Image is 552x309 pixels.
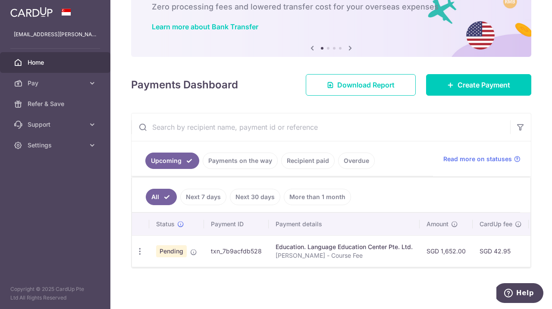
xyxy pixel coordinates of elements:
[337,80,395,90] span: Download Report
[146,189,177,205] a: All
[180,189,226,205] a: Next 7 days
[473,235,529,267] td: SGD 42.95
[28,120,85,129] span: Support
[131,77,238,93] h4: Payments Dashboard
[427,220,448,228] span: Amount
[458,80,510,90] span: Create Payment
[443,155,512,163] span: Read more on statuses
[28,141,85,150] span: Settings
[276,251,413,260] p: [PERSON_NAME] - Course Fee
[306,74,416,96] a: Download Report
[230,189,280,205] a: Next 30 days
[281,153,335,169] a: Recipient paid
[203,153,278,169] a: Payments on the way
[204,235,269,267] td: txn_7b9acfdb528
[284,189,351,205] a: More than 1 month
[269,213,420,235] th: Payment details
[443,155,521,163] a: Read more on statuses
[145,153,199,169] a: Upcoming
[276,243,413,251] div: Education. Language Education Center Pte. Ltd.
[152,22,258,31] a: Learn more about Bank Transfer
[426,74,531,96] a: Create Payment
[338,153,375,169] a: Overdue
[152,2,511,12] h6: Zero processing fees and lowered transfer cost for your overseas expenses
[204,213,269,235] th: Payment ID
[14,30,97,39] p: [EMAIL_ADDRESS][PERSON_NAME][DOMAIN_NAME]
[28,79,85,87] span: Pay
[28,58,85,67] span: Home
[10,7,53,17] img: CardUp
[496,283,543,305] iframe: Opens a widget where you can find more information
[132,113,510,141] input: Search by recipient name, payment id or reference
[420,235,473,267] td: SGD 1,652.00
[28,100,85,108] span: Refer & Save
[480,220,512,228] span: CardUp fee
[156,220,175,228] span: Status
[156,245,187,257] span: Pending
